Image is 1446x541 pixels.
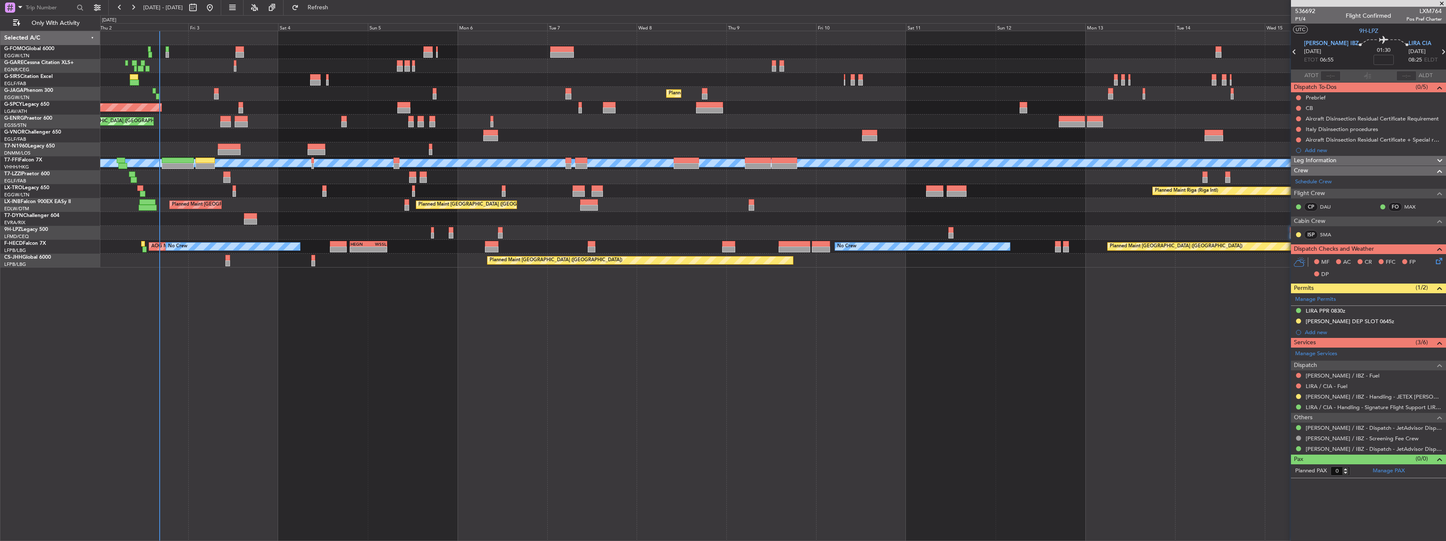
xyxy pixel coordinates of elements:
[1320,231,1339,238] a: SMA
[1294,413,1312,423] span: Others
[1294,361,1317,370] span: Dispatch
[4,206,29,212] a: EDLW/DTM
[1175,23,1265,31] div: Tue 14
[1404,203,1423,211] a: MAX
[1409,48,1426,56] span: [DATE]
[1409,258,1416,267] span: FP
[300,5,336,11] span: Refresh
[151,240,240,253] div: AOG Maint Paris ([GEOGRAPHIC_DATA])
[4,241,23,246] span: F-HECD
[1293,26,1308,33] button: UTC
[168,240,187,253] div: No Crew
[837,240,857,253] div: No Crew
[1306,136,1442,143] div: Aircraft Disinsection Residual Certificate + Special request
[1295,295,1336,304] a: Manage Permits
[1306,126,1378,133] div: Italy Disinsection procedures
[4,102,22,107] span: G-SPCY
[1306,435,1419,442] a: [PERSON_NAME] / IBZ - Screening Fee Crew
[1388,202,1402,212] div: FO
[1294,83,1336,92] span: Dispatch To-Dos
[9,16,91,30] button: Only With Activity
[351,241,369,246] div: HEGN
[4,74,20,79] span: G-SIRS
[1306,318,1394,325] div: [PERSON_NAME] DEP SLOT 0645z
[4,130,25,135] span: G-VNOR
[4,185,49,190] a: LX-TROLegacy 650
[1406,7,1442,16] span: LXM764
[637,23,726,31] div: Wed 8
[1304,202,1318,212] div: CP
[288,1,338,14] button: Refresh
[4,46,54,51] a: G-FOMOGlobal 6000
[1321,258,1329,267] span: MF
[4,122,27,129] a: EGSS/STN
[1416,338,1428,347] span: (3/6)
[4,88,53,93] a: G-JAGAPhenom 300
[4,108,27,115] a: LGAV/ATH
[996,23,1085,31] div: Sun 12
[188,23,278,31] div: Fri 3
[1306,404,1442,411] a: LIRA / CIA - Handling - Signature Flight Support LIRA / CIA
[4,227,21,232] span: 9H-LPZ
[1304,72,1318,80] span: ATOT
[4,60,74,65] a: G-GARECessna Citation XLS+
[22,20,89,26] span: Only With Activity
[99,23,188,31] div: Thu 2
[4,192,29,198] a: EGGW/LTN
[1110,240,1242,253] div: Planned Maint [GEOGRAPHIC_DATA] ([GEOGRAPHIC_DATA])
[669,87,801,100] div: Planned Maint [GEOGRAPHIC_DATA] ([GEOGRAPHIC_DATA])
[4,80,26,87] a: EGLF/FAB
[1306,445,1442,453] a: [PERSON_NAME] / IBZ - Dispatch - JetAdvisor Dispatch 9H
[4,116,24,121] span: G-ENRG
[1295,350,1337,358] a: Manage Services
[278,23,368,31] div: Sat 4
[1306,115,1439,122] div: Aircraft Disinsection Residual Certificate Requirement
[1265,23,1355,31] div: Wed 15
[4,261,26,268] a: LFPB/LBG
[1294,338,1316,348] span: Services
[1320,56,1334,64] span: 06:55
[1294,217,1325,226] span: Cabin Crew
[4,199,21,204] span: LX-INB
[1306,372,1379,379] a: [PERSON_NAME] / IBZ - Fuel
[26,1,74,14] input: Trip Number
[4,53,29,59] a: EGGW/LTN
[4,247,26,254] a: LFPB/LBG
[4,144,55,149] a: T7-N1960Legacy 650
[1304,40,1359,48] span: [PERSON_NAME] IBZ
[1294,284,1314,293] span: Permits
[547,23,637,31] div: Tue 7
[1306,104,1313,112] div: CB
[1424,56,1438,64] span: ELDT
[4,158,42,163] a: T7-FFIFalcon 7X
[1294,455,1303,464] span: Pax
[368,23,458,31] div: Sun 5
[1304,48,1321,56] span: [DATE]
[4,213,59,218] a: T7-DYNChallenger 604
[4,94,29,101] a: EGGW/LTN
[368,247,386,252] div: -
[4,144,28,149] span: T7-N1960
[4,67,29,73] a: EGNR/CEG
[1306,393,1442,400] a: [PERSON_NAME] / IBZ - Handling - JETEX [PERSON_NAME]
[1416,83,1428,91] span: (0/5)
[1416,283,1428,292] span: (1/2)
[4,150,30,156] a: DNMM/LOS
[4,60,24,65] span: G-GARE
[1294,166,1308,176] span: Crew
[4,136,26,142] a: EGLF/FAB
[1377,46,1390,55] span: 01:30
[1321,270,1329,279] span: DP
[1346,11,1391,20] div: Flight Confirmed
[906,23,996,31] div: Sat 11
[4,171,50,177] a: T7-LZZIPraetor 600
[4,241,46,246] a: F-HECDFalcon 7X
[726,23,816,31] div: Thu 9
[4,46,26,51] span: G-FOMO
[1295,467,1327,475] label: Planned PAX
[1409,40,1431,48] span: LIRA CIA
[418,198,551,211] div: Planned Maint [GEOGRAPHIC_DATA] ([GEOGRAPHIC_DATA])
[102,17,116,24] div: [DATE]
[4,171,21,177] span: T7-LZZI
[4,116,52,121] a: G-ENRGPraetor 600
